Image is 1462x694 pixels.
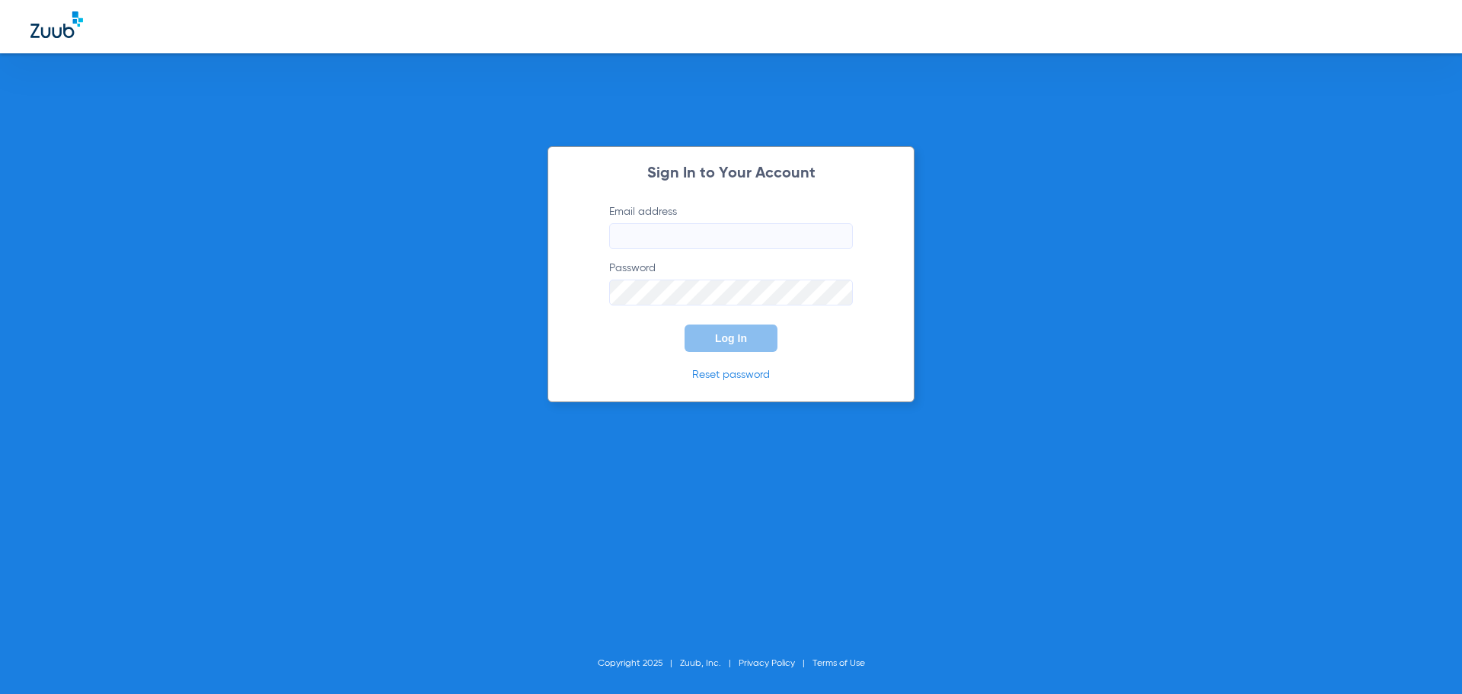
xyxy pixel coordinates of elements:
input: Email address [609,223,853,249]
a: Reset password [692,369,770,380]
label: Email address [609,204,853,249]
h2: Sign In to Your Account [586,166,876,181]
a: Privacy Policy [739,659,795,668]
span: Log In [715,332,747,344]
li: Copyright 2025 [598,656,680,671]
img: Zuub Logo [30,11,83,38]
li: Zuub, Inc. [680,656,739,671]
button: Log In [685,325,777,352]
input: Password [609,280,853,305]
iframe: Chat Widget [1386,621,1462,694]
a: Terms of Use [812,659,865,668]
label: Password [609,261,853,305]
